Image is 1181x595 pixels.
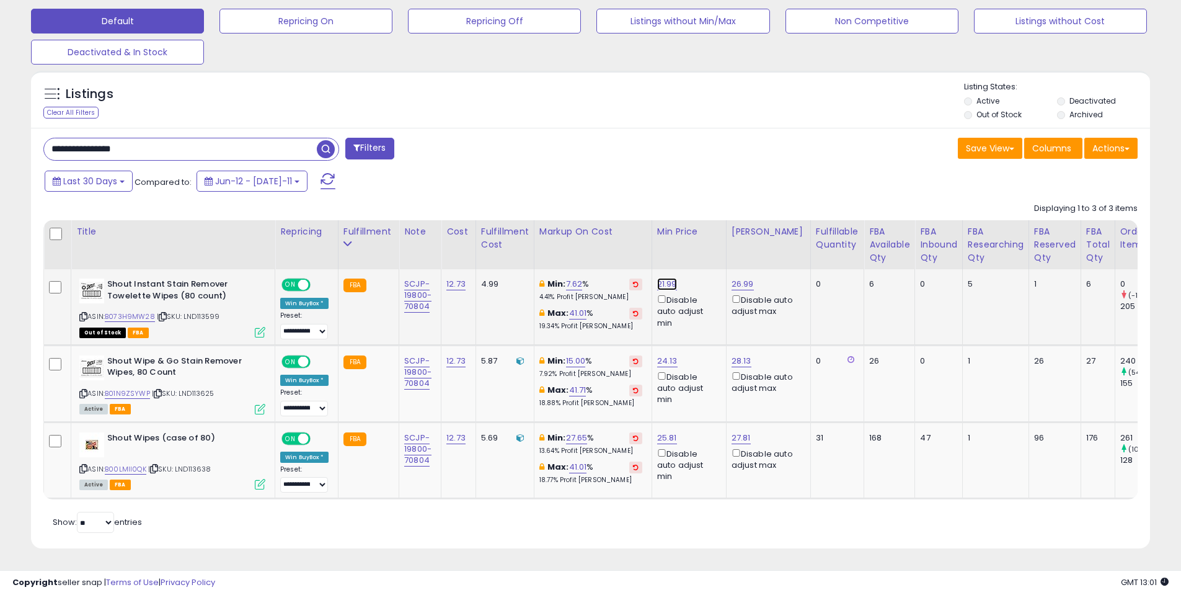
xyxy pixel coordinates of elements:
[539,399,642,408] p: 18.88% Profit [PERSON_NAME]
[657,355,678,367] a: 24.13
[920,279,953,290] div: 0
[105,388,150,399] a: B01N9ZSYWP
[280,311,329,339] div: Preset:
[539,279,642,302] div: %
[732,447,801,471] div: Disable auto adjust max
[539,432,642,455] div: %
[968,279,1019,290] div: 5
[53,516,142,528] span: Show: entries
[31,40,204,65] button: Deactivated & In Stock
[816,356,854,367] div: 0
[547,355,566,367] b: Min:
[1034,356,1071,367] div: 26
[197,171,307,192] button: Jun-12 - [DATE]-11
[283,280,298,290] span: ON
[566,278,583,290] a: 7.62
[157,311,220,321] span: | SKU: LND113599
[1069,109,1103,120] label: Archived
[1120,225,1166,251] div: Ordered Items
[964,81,1150,93] p: Listing States:
[107,279,258,305] b: Shout Instant Stain Remover Towelette Wipes (80 count)
[547,461,569,473] b: Max:
[128,328,149,338] span: FBA
[148,464,211,474] span: | SKU: LND113638
[31,9,204,34] button: Default
[43,107,99,119] div: Clear All Filters
[920,225,957,264] div: FBA inbound Qty
[1120,432,1170,444] div: 261
[657,432,677,444] a: 25.81
[1034,203,1138,215] div: Displaying 1 to 3 of 3 items
[280,452,329,463] div: Win BuyBox *
[920,432,953,444] div: 47
[596,9,769,34] button: Listings without Min/Max
[110,404,131,414] span: FBA
[657,447,717,483] div: Disable auto adjust min
[920,356,953,367] div: 0
[869,225,909,264] div: FBA Available Qty
[12,576,58,588] strong: Copyright
[107,356,258,382] b: Shout Wipe & Go Stain Remover Wipes, 80 Count
[107,432,258,447] b: Shout Wipes (case of 80)
[1034,225,1076,264] div: FBA Reserved Qty
[152,388,215,398] span: | SKU: LND113625
[79,432,104,457] img: 31dOjF+JnWL._SL40_.jpg
[1086,356,1105,367] div: 27
[958,138,1022,159] button: Save View
[539,322,642,331] p: 19.34% Profit [PERSON_NAME]
[539,308,642,331] div: %
[343,279,366,292] small: FBA
[657,293,717,329] div: Disable auto adjust min
[481,225,529,251] div: Fulfillment Cost
[343,225,394,238] div: Fulfillment
[732,370,801,394] div: Disable auto adjust max
[446,278,466,290] a: 12.73
[79,279,104,303] img: 41USeHU8ySL._SL40_.jpg
[1120,356,1170,367] div: 240
[816,279,854,290] div: 0
[481,279,524,290] div: 4.99
[408,9,581,34] button: Repricing Off
[280,375,329,386] div: Win BuyBox *
[968,432,1019,444] div: 1
[110,480,131,490] span: FBA
[968,225,1024,264] div: FBA Researching Qty
[976,109,1022,120] label: Out of Stock
[343,432,366,446] small: FBA
[446,355,466,367] a: 12.73
[869,279,905,290] div: 6
[404,432,431,467] a: SCJP-19800-70804
[106,576,159,588] a: Terms of Use
[404,355,431,390] a: SCJP-19800-70804
[79,356,265,413] div: ASIN:
[481,432,524,444] div: 5.69
[732,225,805,238] div: [PERSON_NAME]
[161,576,215,588] a: Privacy Policy
[657,278,677,290] a: 21.99
[657,370,717,406] div: Disable auto adjust min
[1120,455,1170,466] div: 128
[1120,279,1170,290] div: 0
[732,293,801,317] div: Disable auto adjust max
[309,433,329,444] span: OFF
[968,356,1019,367] div: 1
[79,356,104,380] img: 51eH09B3hxL._SL40_.jpg
[566,355,586,367] a: 15.00
[539,293,642,302] p: 4.41% Profit [PERSON_NAME]
[1120,378,1170,389] div: 155
[79,279,265,336] div: ASIN:
[309,356,329,367] span: OFF
[12,577,215,589] div: seller snap | |
[404,225,436,238] div: Note
[539,370,642,378] p: 7.92% Profit [PERSON_NAME]
[135,176,192,188] span: Compared to:
[1128,290,1157,300] small: (-100%)
[79,480,108,490] span: All listings currently available for purchase on Amazon
[446,225,471,238] div: Cost
[569,461,587,473] a: 41.01
[1086,432,1105,444] div: 176
[66,86,113,103] h5: Listings
[280,388,329,416] div: Preset:
[569,384,586,396] a: 41.71
[816,432,854,444] div: 31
